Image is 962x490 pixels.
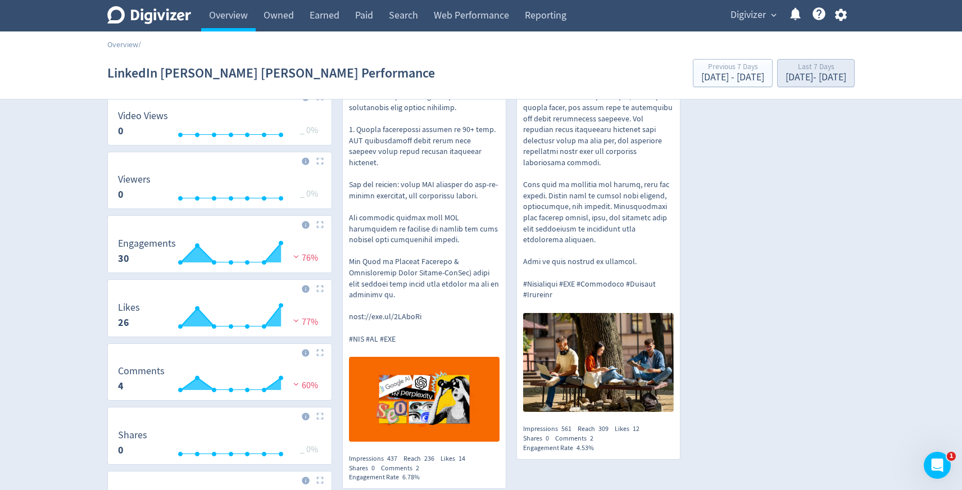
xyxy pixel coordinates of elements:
div: Previous 7 Days [701,63,764,72]
span: 0 [546,434,549,443]
svg: Comments 4 [112,366,327,396]
span: 236 [424,454,434,463]
img: Placeholder [316,285,324,292]
span: 12 [633,424,639,433]
div: Comments [381,464,425,473]
span: 561 [561,424,571,433]
img: https://media.cf.digivizer.com/images/linkedin-1455007-urn:li:share:7383615353777610753-7f4914a7e... [349,357,500,442]
div: Comments [555,434,600,443]
div: Shares [523,434,555,443]
span: 2 [416,464,419,473]
h1: LinkedIn [PERSON_NAME] [PERSON_NAME] Performance [107,55,435,91]
div: Impressions [523,424,578,434]
dt: Engagements [118,237,176,250]
svg: Shares 0 [112,430,327,460]
iframe: Intercom live chat [924,452,951,479]
strong: 26 [118,316,129,329]
button: Last 7 Days[DATE]- [DATE] [777,59,855,87]
div: Reach [403,454,441,464]
button: Previous 7 Days[DATE] - [DATE] [693,59,773,87]
button: Digivizer [727,6,779,24]
img: negative-performance.svg [291,316,302,325]
span: 1 [947,452,956,461]
img: Placeholder [316,349,324,356]
img: https://media.cf.digivizer.com/images/linkedin-1455007-urn:li:share:7381803101546188800-122fba530... [523,313,674,412]
img: Placeholder [316,157,324,165]
svg: Likes 26 [112,302,327,332]
dt: Viewers [118,173,151,186]
span: 2 [590,434,593,443]
strong: 0 [118,443,124,457]
svg: Viewers 0 [112,174,327,204]
strong: 0 [118,188,124,201]
img: negative-performance.svg [291,252,302,261]
img: Placeholder [316,221,324,228]
dt: Video Views [118,110,168,122]
div: Shares [349,464,381,473]
strong: 0 [118,124,124,138]
div: [DATE] - [DATE] [786,72,846,83]
div: Reach [578,424,615,434]
div: Engagement Rate [523,443,600,453]
dt: Likes [118,301,140,314]
img: negative-performance.svg [291,380,302,388]
span: 14 [459,454,465,463]
span: Digivizer [730,6,766,24]
span: _ 0% [300,188,318,199]
span: 0 [371,464,375,473]
span: 6.78% [402,473,420,482]
svg: Engagements 30 [112,238,327,268]
span: _ 0% [300,125,318,136]
div: Likes [441,454,471,464]
div: Last 7 Days [786,63,846,72]
span: 60% [291,380,318,391]
span: 437 [387,454,397,463]
div: Likes [615,424,646,434]
div: [DATE] - [DATE] [701,72,764,83]
span: 309 [598,424,609,433]
span: _ 0% [300,444,318,455]
div: Engagement Rate [349,473,426,482]
span: 76% [291,252,318,264]
a: Overview [107,39,138,49]
div: Impressions [349,454,403,464]
img: Placeholder [316,412,324,420]
span: expand_more [769,10,779,20]
span: 77% [291,316,318,328]
dt: Comments [118,365,165,378]
img: Placeholder [316,477,324,484]
span: / [138,39,141,49]
strong: 30 [118,252,129,265]
svg: Video Views 0 [112,111,327,140]
strong: 4 [118,379,124,393]
dt: Shares [118,429,147,442]
span: 4.53% [577,443,594,452]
